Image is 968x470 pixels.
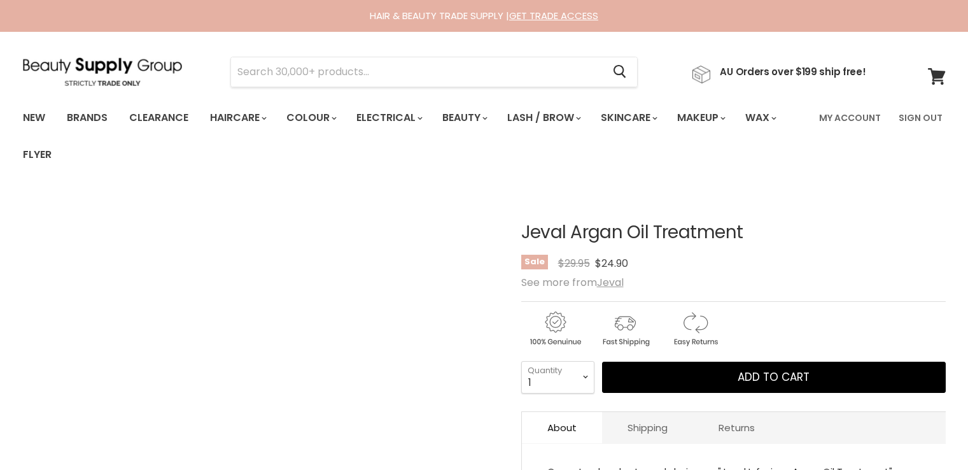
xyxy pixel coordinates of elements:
a: Clearance [120,104,198,131]
nav: Main [7,99,962,173]
a: About [522,412,602,443]
a: Colour [277,104,344,131]
form: Product [230,57,638,87]
a: Jeval [597,275,624,290]
a: Beauty [433,104,495,131]
a: GET TRADE ACCESS [509,9,598,22]
img: returns.gif [661,310,729,348]
a: My Account [811,104,888,131]
a: Haircare [200,104,274,131]
span: Add to cart [738,369,810,385]
a: Sign Out [891,104,950,131]
a: Makeup [668,104,733,131]
span: $29.95 [558,256,590,271]
span: See more from [521,275,624,290]
div: HAIR & BEAUTY TRADE SUPPLY | [7,10,962,22]
h1: Jeval Argan Oil Treatment [521,223,946,243]
a: New [13,104,55,131]
select: Quantity [521,361,594,393]
a: Brands [57,104,117,131]
a: Wax [736,104,784,131]
a: Flyer [13,141,61,168]
button: Add to cart [602,362,946,394]
input: Search [231,57,603,87]
a: Returns [693,412,780,443]
a: Electrical [347,104,430,131]
a: Shipping [602,412,693,443]
a: Skincare [591,104,665,131]
iframe: Gorgias live chat messenger [904,410,955,457]
span: $24.90 [595,256,628,271]
ul: Main menu [13,99,811,173]
img: genuine.gif [521,310,589,348]
a: Lash / Brow [498,104,589,131]
button: Search [603,57,637,87]
img: shipping.gif [591,310,659,348]
span: Sale [521,255,548,269]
